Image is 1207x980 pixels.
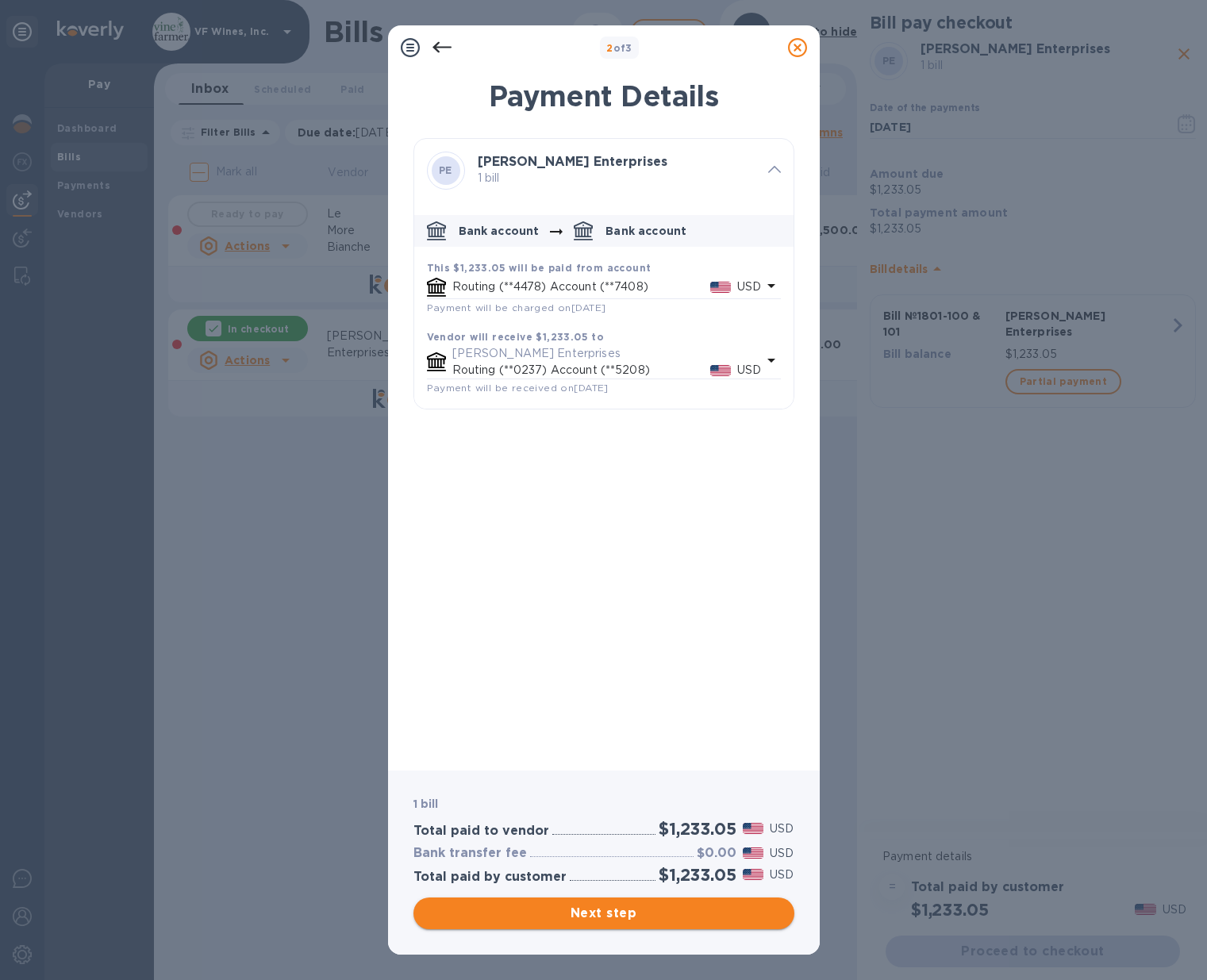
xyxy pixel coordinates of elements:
img: USD [743,823,764,834]
div: PE[PERSON_NAME] Enterprises 1 bill [414,139,794,202]
p: USD [770,867,794,883]
img: USD [743,847,764,859]
span: Payment will be received on [DATE] [427,382,609,394]
span: Next step [426,904,782,923]
p: 1 bill [478,170,755,186]
p: Bank account [605,223,686,239]
img: USD [710,365,732,376]
p: Bank account [459,223,540,239]
h1: Payment Details [413,79,794,113]
h3: $0.00 [697,846,736,861]
h3: Total paid by customer [413,870,567,885]
h2: $1,233.05 [659,819,736,839]
h3: Bank transfer fee [413,846,527,861]
b: of 3 [606,42,632,54]
img: USD [743,869,764,880]
b: Vendor will receive $1,233.05 to [427,331,605,343]
h3: Total paid to vendor [413,824,549,839]
p: USD [770,821,794,837]
b: PE [439,164,452,176]
p: USD [737,279,761,295]
h2: $1,233.05 [659,865,736,885]
p: Routing (**4478) Account (**7408) [452,279,710,295]
b: [PERSON_NAME] Enterprises [478,154,667,169]
b: 1 bill [413,797,439,810]
img: USD [710,282,732,293]
p: USD [770,845,794,862]
p: [PERSON_NAME] Enterprises [452,345,762,362]
span: Payment will be charged on [DATE] [427,302,606,313]
div: default-method [414,209,794,409]
button: Next step [413,897,794,929]
b: This $1,233.05 will be paid from account [427,262,652,274]
p: USD [737,362,761,379]
p: Routing (**0237) Account (**5208) [452,362,710,379]
span: 2 [606,42,613,54]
